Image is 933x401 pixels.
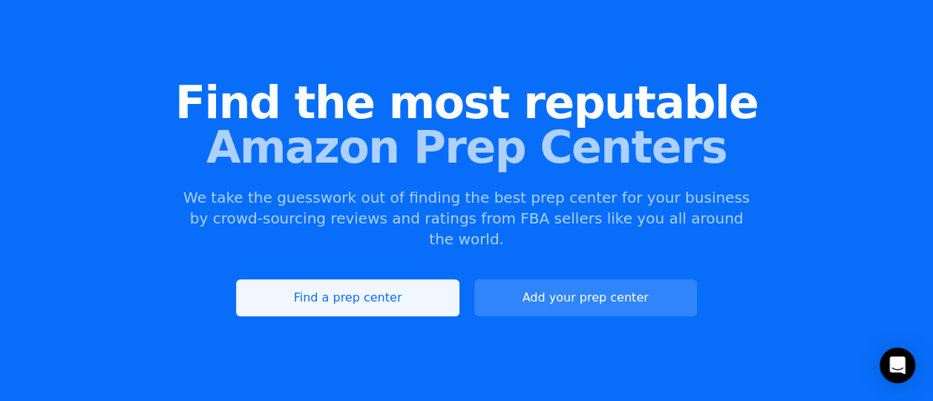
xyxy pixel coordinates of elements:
p: We take the guesswork out of finding the best prep center for your business by crowd-sourcing rev... [182,187,752,250]
a: Find a prep center [236,279,459,316]
span: Find the most reputable [24,80,909,125]
div: Open Intercom Messenger [880,348,915,383]
a: Add your prep center [474,279,697,316]
span: Amazon Prep Centers [24,125,909,169]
